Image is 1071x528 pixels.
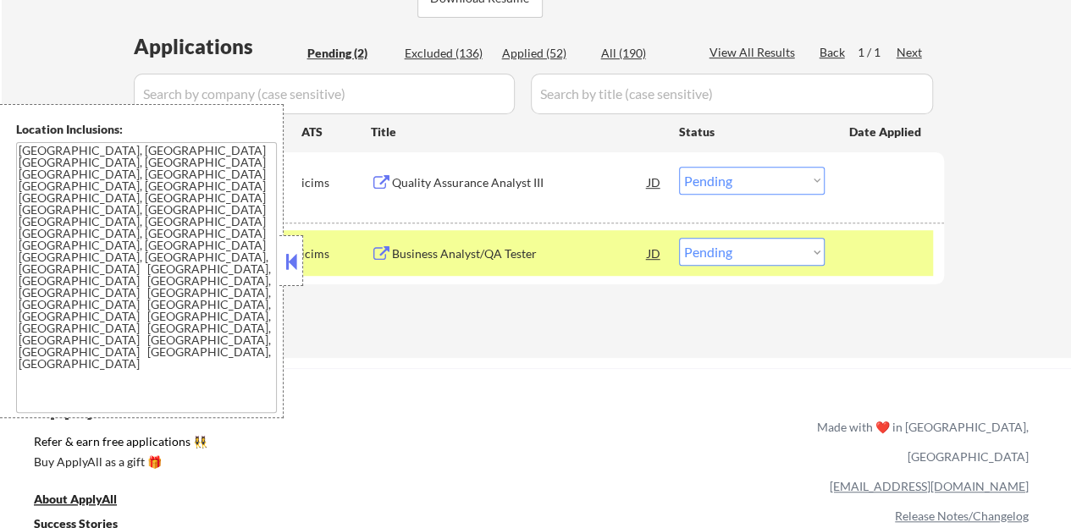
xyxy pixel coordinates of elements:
div: JD [646,238,663,268]
div: icims [301,174,371,191]
div: Next [897,44,924,61]
div: Pending (2) [307,45,392,62]
div: icims [301,245,371,262]
div: Title [371,124,663,140]
a: Refer & earn free applications 👯‍♀️ [34,436,463,454]
div: Quality Assurance Analyst III [392,174,648,191]
div: Made with ❤️ in [GEOGRAPHIC_DATA], [GEOGRAPHIC_DATA] [810,412,1029,471]
div: JD [646,167,663,197]
div: Back [820,44,847,61]
div: All (190) [601,45,686,62]
a: Buy ApplyAll as a gift 🎁 [34,454,203,475]
input: Search by company (case sensitive) [134,74,515,114]
a: Release Notes/Changelog [895,509,1029,523]
div: Excluded (136) [405,45,489,62]
div: Business Analyst/QA Tester [392,245,648,262]
div: Buy ApplyAll as a gift 🎁 [34,456,203,468]
div: View All Results [709,44,800,61]
a: [EMAIL_ADDRESS][DOMAIN_NAME] [830,479,1029,493]
u: About ApplyAll [34,492,117,506]
div: Status [679,116,825,146]
div: 1 / 1 [858,44,897,61]
div: Applications [134,36,301,57]
div: ATS [301,124,371,140]
input: Search by title (case sensitive) [531,74,933,114]
div: Applied (52) [502,45,587,62]
div: ApplyAll [34,392,148,421]
div: Date Applied [849,124,924,140]
div: Location Inclusions: [16,121,277,138]
a: About ApplyAll [34,491,141,512]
